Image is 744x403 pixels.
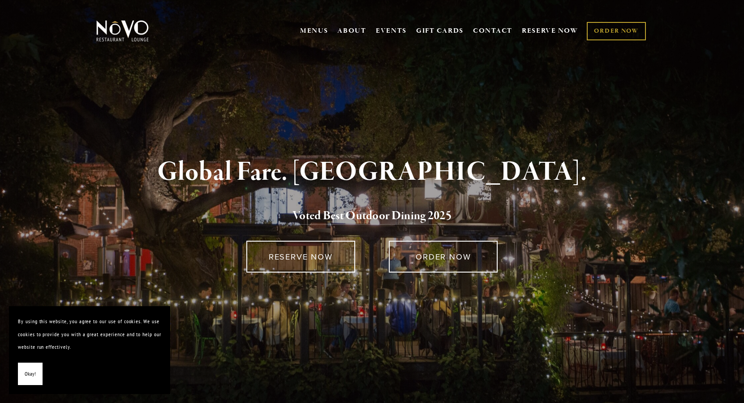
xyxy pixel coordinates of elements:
a: CONTACT [473,22,512,39]
p: By using this website, you agree to our use of cookies. We use cookies to provide you with a grea... [18,315,161,354]
a: GIFT CARDS [416,22,464,39]
section: Cookie banner [9,306,170,394]
h2: 5 [111,207,633,225]
a: Voted Best Outdoor Dining 202 [292,208,446,225]
img: Novo Restaurant &amp; Lounge [95,20,151,42]
button: Okay! [18,363,43,386]
a: RESERVE NOW [522,22,578,39]
a: ABOUT [337,26,366,35]
strong: Global Fare. [GEOGRAPHIC_DATA]. [157,155,587,189]
span: Okay! [25,368,36,381]
a: MENUS [300,26,328,35]
a: ORDER NOW [389,241,498,273]
a: RESERVE NOW [246,241,355,273]
a: ORDER NOW [587,22,645,40]
a: EVENTS [376,26,407,35]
